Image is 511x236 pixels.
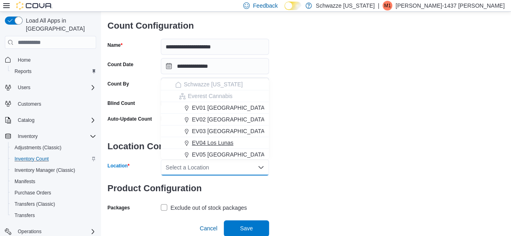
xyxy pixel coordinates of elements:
span: Transfers [15,212,35,219]
span: Catalog [18,117,34,123]
span: EV01 [GEOGRAPHIC_DATA] [192,104,266,112]
span: M1 [384,1,391,10]
span: Adjustments (Classic) [15,144,61,151]
span: Manifests [15,178,35,185]
span: Inventory Manager (Classic) [11,165,96,175]
button: Everest Cannabis [161,90,269,102]
button: Users [2,82,99,93]
label: Count By [107,81,129,87]
span: Home [18,57,31,63]
button: Reports [8,66,99,77]
span: Users [15,83,96,92]
span: Operations [18,228,42,235]
span: Customers [15,99,96,109]
a: Reports [11,67,35,76]
button: Schwazze [US_STATE] [161,79,269,90]
label: Packages [107,205,130,211]
h3: Count Configuration [107,13,269,39]
span: Manifests [11,177,96,186]
span: EV04 Los Lunas [192,139,233,147]
span: Users [18,84,30,91]
label: Auto-Update Count [107,116,152,122]
span: Purchase Orders [11,188,96,198]
span: Transfers (Classic) [15,201,55,207]
span: EV02 [GEOGRAPHIC_DATA] [192,115,266,123]
span: Purchase Orders [15,190,51,196]
span: Reports [15,68,32,75]
button: EV05 [GEOGRAPHIC_DATA] [161,149,269,161]
a: Purchase Orders [11,188,55,198]
a: Adjustments (Classic) [11,143,65,152]
label: Count Date [107,61,133,68]
button: Transfers (Classic) [8,198,99,210]
button: Manifests [8,176,99,187]
span: Load All Apps in [GEOGRAPHIC_DATA] [23,17,96,33]
span: Catalog [15,115,96,125]
button: EV01 [GEOGRAPHIC_DATA] [161,102,269,114]
a: Inventory Count [11,154,52,164]
span: Home [15,54,96,65]
p: | [378,1,379,10]
a: Manifests [11,177,38,186]
span: Cancel [200,224,217,232]
h3: Product Configuration [107,175,269,201]
span: Adjustments (Classic) [11,143,96,152]
button: EV04 Los Lunas [161,137,269,149]
button: Users [15,83,34,92]
button: Adjustments (Classic) [8,142,99,153]
span: Inventory Count [15,156,49,162]
button: Inventory [2,131,99,142]
button: Close list of options [258,164,264,171]
span: Inventory [15,132,96,141]
span: Dark Mode [284,10,285,10]
div: Exclude out of stock packages [170,203,247,213]
span: Save [240,224,253,232]
a: Home [15,55,34,65]
img: Cova [16,2,53,10]
p: Schwazze [US_STATE] [316,1,375,10]
button: EV02 [GEOGRAPHIC_DATA] [161,114,269,125]
span: Everest Cannabis [188,92,233,100]
span: Inventory Count [11,154,96,164]
span: Schwazze [US_STATE] [184,80,243,88]
input: Press the down key to open a popover containing a calendar. [161,58,269,74]
a: Customers [15,99,44,109]
button: Catalog [2,115,99,126]
span: Reports [11,67,96,76]
button: EV03 [GEOGRAPHIC_DATA] [161,125,269,137]
button: Purchase Orders [8,187,99,198]
a: Transfers [11,211,38,220]
button: Customers [2,98,99,110]
button: Inventory Count [8,153,99,165]
button: Home [2,54,99,65]
button: Transfers [8,210,99,221]
span: Inventory Manager (Classic) [15,167,75,173]
span: EV05 [GEOGRAPHIC_DATA] [192,150,266,159]
input: Dark Mode [284,2,301,10]
label: Location [107,163,130,169]
button: Inventory Manager (Classic) [8,165,99,176]
p: [PERSON_NAME]-1437 [PERSON_NAME] [395,1,505,10]
h3: Location Configuration [107,134,269,159]
label: Name [107,42,122,48]
button: Catalog [15,115,38,125]
span: Transfers [11,211,96,220]
a: Transfers (Classic) [11,199,58,209]
span: Inventory [18,133,38,140]
span: EV03 [GEOGRAPHIC_DATA] [192,127,266,135]
span: Customers [18,101,41,107]
button: Inventory [15,132,41,141]
span: Feedback [253,2,278,10]
div: Blind Count [107,100,135,107]
span: Transfers (Classic) [11,199,96,209]
a: Inventory Manager (Classic) [11,165,78,175]
div: Mariah-1437 Marquez [383,1,392,10]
